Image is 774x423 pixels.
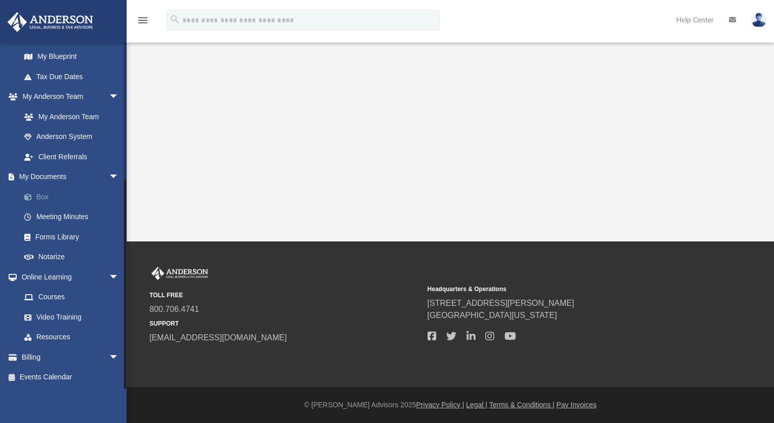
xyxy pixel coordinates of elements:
a: Tax Due Dates [14,66,134,87]
a: Online Learningarrow_drop_down [7,267,129,287]
a: Privacy Policy | [416,401,465,409]
a: Box [14,187,134,207]
span: arrow_drop_down [109,267,129,288]
a: Terms & Conditions | [489,401,555,409]
a: Courses [14,287,129,307]
small: SUPPORT [149,319,420,328]
a: [EMAIL_ADDRESS][DOMAIN_NAME] [149,333,287,342]
div: © [PERSON_NAME] Advisors 2025 [127,400,774,410]
span: arrow_drop_down [109,87,129,108]
i: search [169,14,180,25]
img: Anderson Advisors Platinum Portal [149,267,210,280]
a: Notarize [14,247,134,267]
a: Forms Library [14,227,129,247]
a: Meeting Minutes [14,207,134,227]
a: Client Referrals [14,147,129,167]
small: Headquarters & Operations [428,285,699,294]
small: TOLL FREE [149,291,420,300]
a: Legal | [466,401,487,409]
a: Anderson System [14,127,129,147]
span: arrow_drop_down [109,347,129,368]
a: Events Calendar [7,367,134,387]
img: Anderson Advisors Platinum Portal [5,12,96,32]
a: My Anderson Team [14,107,124,127]
a: Billingarrow_drop_down [7,347,134,367]
a: 800.706.4741 [149,305,199,313]
a: menu [137,19,149,26]
a: My Documentsarrow_drop_down [7,167,134,187]
a: [STREET_ADDRESS][PERSON_NAME] [428,299,574,307]
a: My Blueprint [14,47,129,67]
a: [GEOGRAPHIC_DATA][US_STATE] [428,311,557,320]
span: arrow_drop_down [109,167,129,188]
a: Video Training [14,307,124,327]
img: User Pic [751,13,766,27]
i: menu [137,14,149,26]
a: Pay Invoices [556,401,596,409]
a: My Anderson Teamarrow_drop_down [7,87,129,107]
a: Resources [14,327,129,347]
